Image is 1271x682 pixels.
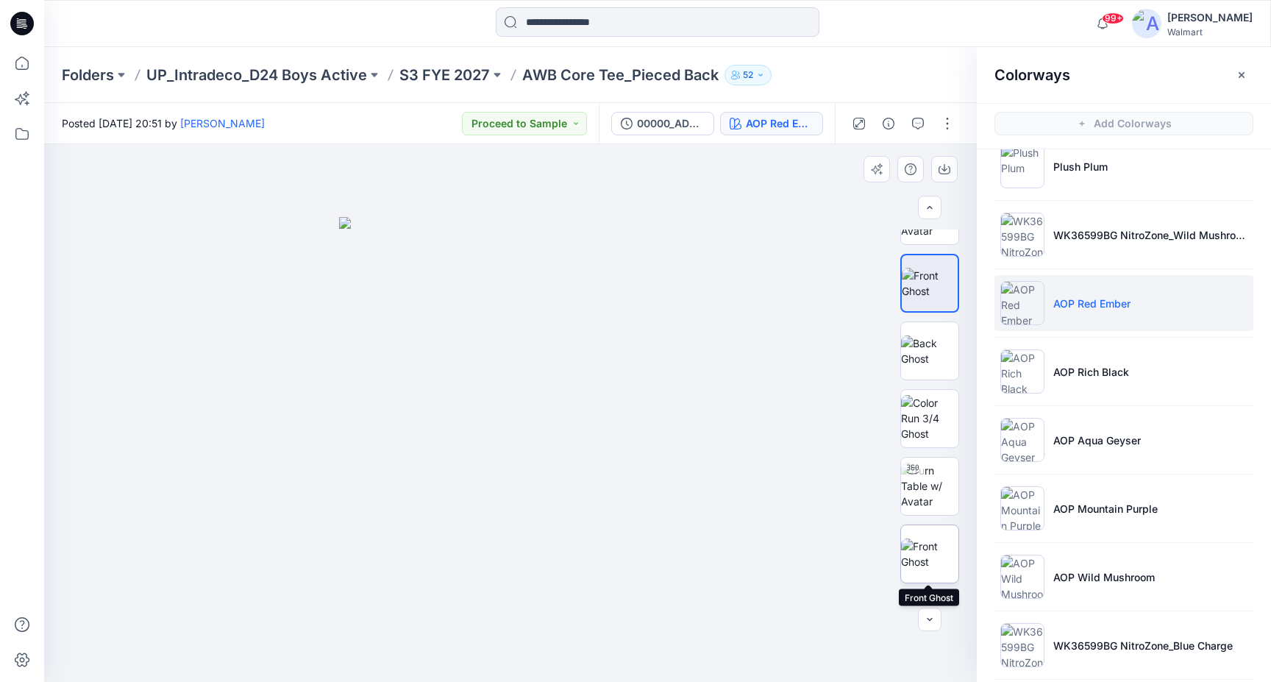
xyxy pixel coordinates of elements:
img: AOP Rich Black [1000,349,1044,394]
h2: Colorways [994,66,1070,84]
div: Walmart [1167,26,1253,38]
div: AOP Red Ember [746,116,813,132]
img: Color Run 3/4 Ghost [901,395,958,441]
p: AOP Red Ember [1053,296,1131,311]
button: 00000_ADM_AWB Core Tee_Pieced Back [611,112,714,135]
button: Details [877,112,900,135]
img: WK36599BG NitroZone_Wild Mushroom [1000,213,1044,257]
span: 99+ [1102,13,1124,24]
a: S3 FYE 2027 [399,65,490,85]
img: avatar [1132,9,1161,38]
p: AOP Aqua Geyser [1053,433,1141,448]
img: WK36599BG NitroZone_Blue Charge [1000,623,1044,667]
img: Back Ghost [901,335,958,366]
p: AOP Mountain Purple [1053,501,1158,516]
img: Turn Table w/ Avatar [901,463,958,509]
img: AOP Mountain Purple [1000,486,1044,530]
img: Plush Plum [1000,144,1044,188]
p: AOP Rich Black [1053,364,1129,380]
p: WK36599BG NitroZone_Blue Charge [1053,638,1233,653]
div: [PERSON_NAME] [1167,9,1253,26]
a: UP_Intradeco_D24 Boys Active [146,65,367,85]
img: AOP Red Ember [1000,281,1044,325]
img: Front Ghost [902,268,958,299]
img: AOP Aqua Geyser [1000,418,1044,462]
p: 52 [743,67,753,83]
a: [PERSON_NAME] [180,117,265,129]
p: WK36599BG NitroZone_Wild Mushroom [1053,227,1247,243]
img: Front Ghost [901,539,958,569]
button: 52 [724,65,772,85]
p: AWB Core Tee_Pieced Back [522,65,719,85]
img: AOP Wild Mushroom [1000,555,1044,599]
div: 00000_ADM_AWB Core Tee_Pieced Back [637,116,705,132]
span: Posted [DATE] 20:51 by [62,116,265,131]
button: AOP Red Ember [720,112,823,135]
p: AOP Wild Mushroom [1053,569,1155,585]
p: Plush Plum [1053,159,1108,174]
a: Folders [62,65,114,85]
